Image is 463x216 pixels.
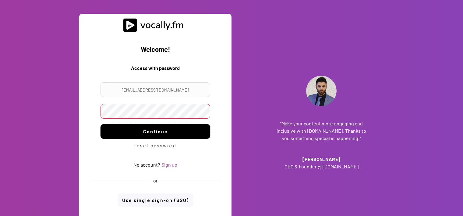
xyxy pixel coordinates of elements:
img: vocally%20logo.svg [123,18,187,32]
div: or [153,177,158,184]
img: Addante_Profile.png [306,76,337,106]
h3: CEO & Founder @ [DOMAIN_NAME] [276,163,367,170]
button: reset password [133,139,178,152]
div: No account? [133,161,160,168]
h3: [PERSON_NAME] [276,156,367,163]
h2: Welcome! [84,44,227,55]
button: Sign up [161,161,177,168]
h3: “Make your content more engaging and inclusive with [DOMAIN_NAME]. Thanks to you something specia... [276,120,367,142]
input: Your email [101,82,210,97]
h3: Access with password [84,64,227,75]
button: Continue [101,124,210,139]
button: Use single sign-on (SSO) [118,193,193,207]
